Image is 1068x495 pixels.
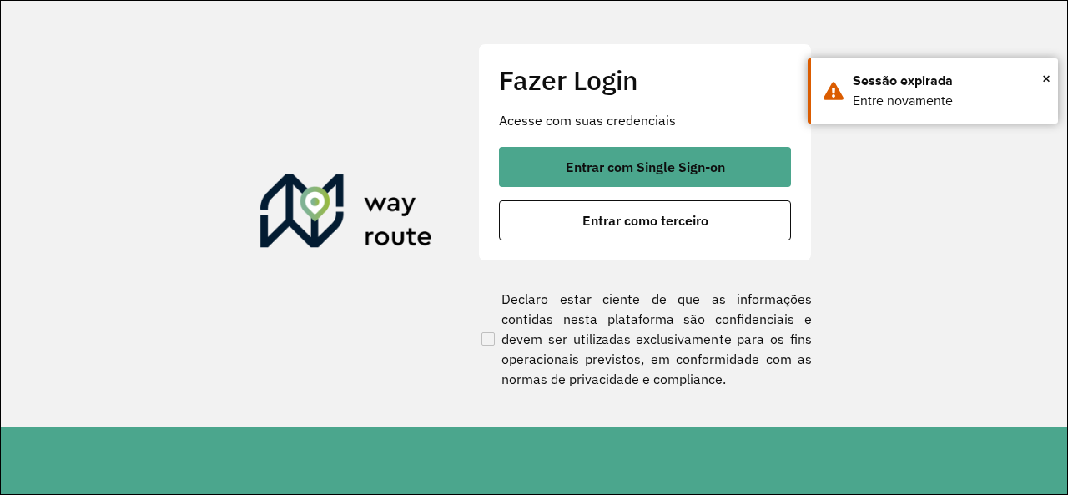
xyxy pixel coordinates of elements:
button: button [499,200,791,240]
p: Acesse com suas credenciais [499,110,791,130]
span: Entrar com Single Sign-on [566,160,725,174]
h2: Fazer Login [499,64,791,96]
div: Entre novamente [853,91,1045,111]
button: Close [1042,66,1050,91]
label: Declaro estar ciente de que as informações contidas nesta plataforma são confidenciais e devem se... [478,289,812,389]
span: × [1042,66,1050,91]
button: button [499,147,791,187]
span: Entrar como terceiro [582,214,708,227]
img: Roteirizador AmbevTech [260,174,432,255]
div: Sessão expirada [853,71,1045,91]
